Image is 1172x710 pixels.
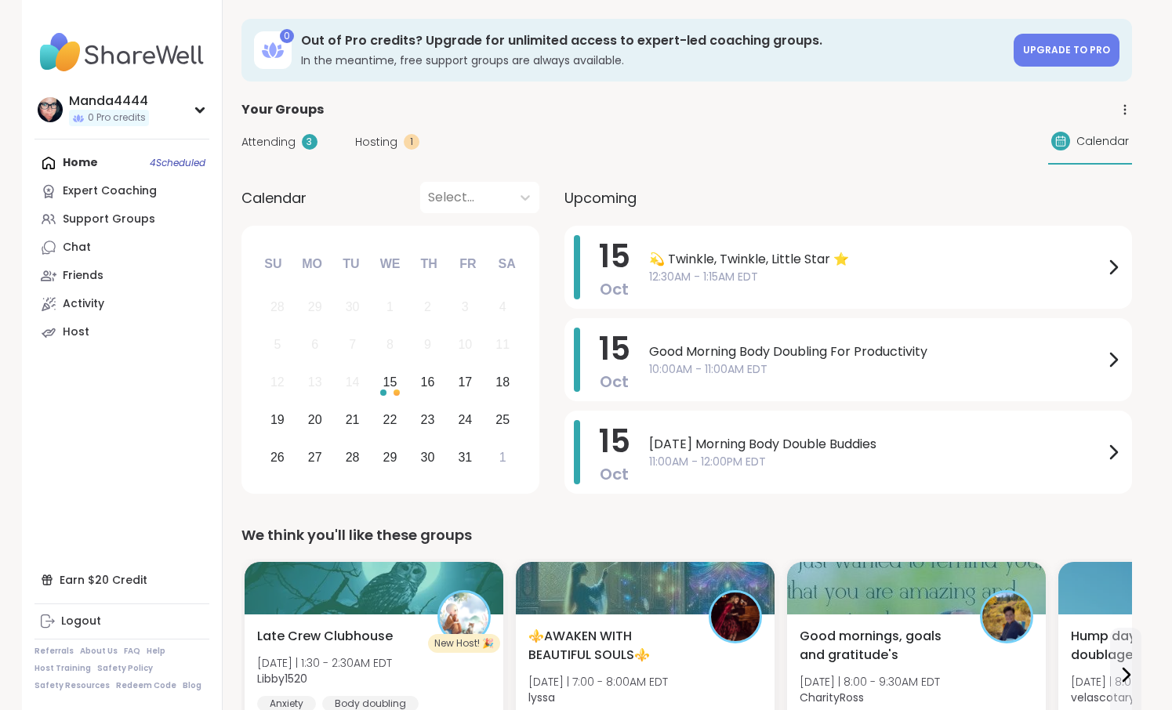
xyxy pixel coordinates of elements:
[982,592,1031,641] img: CharityRoss
[298,366,332,400] div: Not available Monday, October 13th, 2025
[63,296,104,312] div: Activity
[80,646,118,657] a: About Us
[411,440,444,474] div: Choose Thursday, October 30th, 2025
[336,403,369,437] div: Choose Tuesday, October 21st, 2025
[34,25,209,80] img: ShareWell Nav Logo
[373,291,407,324] div: Not available Wednesday, October 1st, 2025
[124,646,140,657] a: FAQ
[270,409,285,430] div: 19
[257,671,307,686] b: Libby1520
[649,435,1104,454] span: [DATE] Morning Body Double Buddies
[336,291,369,324] div: Not available Tuesday, September 30th, 2025
[261,366,295,400] div: Not available Sunday, October 12th, 2025
[34,607,209,636] a: Logout
[800,627,963,665] span: Good mornings, goals and gratitude's
[308,296,322,317] div: 29
[411,291,444,324] div: Not available Thursday, October 2nd, 2025
[649,454,1104,470] span: 11:00AM - 12:00PM EDT
[298,328,332,362] div: Not available Monday, October 6th, 2025
[308,409,322,430] div: 20
[383,371,397,393] div: 15
[495,334,510,355] div: 11
[599,234,630,278] span: 15
[373,403,407,437] div: Choose Wednesday, October 22nd, 2025
[486,291,520,324] div: Not available Saturday, October 4th, 2025
[61,614,101,629] div: Logout
[458,447,472,468] div: 31
[800,690,864,705] b: CharityRoss
[421,371,435,393] div: 16
[298,403,332,437] div: Choose Monday, October 20th, 2025
[411,328,444,362] div: Not available Thursday, October 9th, 2025
[373,440,407,474] div: Choose Wednesday, October 29th, 2025
[411,403,444,437] div: Choose Thursday, October 23rd, 2025
[311,334,318,355] div: 6
[241,134,296,150] span: Attending
[458,334,472,355] div: 10
[63,268,103,284] div: Friends
[116,680,176,691] a: Redeem Code
[280,29,294,43] div: 0
[298,440,332,474] div: Choose Monday, October 27th, 2025
[302,134,317,150] div: 3
[346,296,360,317] div: 30
[486,328,520,362] div: Not available Saturday, October 11th, 2025
[421,447,435,468] div: 30
[63,240,91,255] div: Chat
[34,663,91,674] a: Host Training
[448,366,482,400] div: Choose Friday, October 17th, 2025
[528,690,555,705] b: lyssa
[257,655,392,671] span: [DATE] | 1:30 - 2:30AM EDT
[241,100,324,119] span: Your Groups
[649,269,1104,285] span: 12:30AM - 1:15AM EDT
[336,440,369,474] div: Choose Tuesday, October 28th, 2025
[34,566,209,594] div: Earn $20 Credit
[1023,43,1110,56] span: Upgrade to Pro
[34,680,110,691] a: Safety Resources
[599,327,630,371] span: 15
[499,296,506,317] div: 4
[355,134,397,150] span: Hosting
[270,296,285,317] div: 28
[34,262,209,290] a: Friends
[600,463,629,485] span: Oct
[412,247,446,281] div: Th
[383,447,397,468] div: 29
[373,366,407,400] div: Choose Wednesday, October 15th, 2025
[421,409,435,430] div: 23
[97,663,153,674] a: Safety Policy
[301,53,1004,68] h3: In the meantime, free support groups are always available.
[600,278,629,300] span: Oct
[800,674,940,690] span: [DATE] | 8:00 - 9:30AM EDT
[440,592,488,641] img: Libby1520
[486,366,520,400] div: Choose Saturday, October 18th, 2025
[34,318,209,346] a: Host
[34,177,209,205] a: Expert Coaching
[649,250,1104,269] span: 💫 Twinkle, Twinkle, Little Star ⭐️
[261,328,295,362] div: Not available Sunday, October 5th, 2025
[308,447,322,468] div: 27
[301,32,1004,49] h3: Out of Pro credits? Upgrade for unlimited access to expert-led coaching groups.
[649,361,1104,378] span: 10:00AM - 11:00AM EDT
[428,634,500,653] div: New Host! 🎉
[528,627,691,665] span: ⚜️AWAKEN WITH BEAUTIFUL SOULS⚜️
[34,290,209,318] a: Activity
[261,440,295,474] div: Choose Sunday, October 26th, 2025
[448,291,482,324] div: Not available Friday, October 3rd, 2025
[528,674,668,690] span: [DATE] | 7:00 - 8:00AM EDT
[147,646,165,657] a: Help
[63,212,155,227] div: Support Groups
[1071,690,1163,705] b: velascotaryn678
[1076,133,1129,150] span: Calendar
[451,247,485,281] div: Fr
[649,342,1104,361] span: Good Morning Body Doubling For Productivity
[495,371,510,393] div: 18
[711,592,760,641] img: lyssa
[257,627,393,646] span: Late Crew Clubhouse
[274,334,281,355] div: 5
[373,328,407,362] div: Not available Wednesday, October 8th, 2025
[241,187,307,208] span: Calendar
[499,447,506,468] div: 1
[63,183,157,199] div: Expert Coaching
[386,296,394,317] div: 1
